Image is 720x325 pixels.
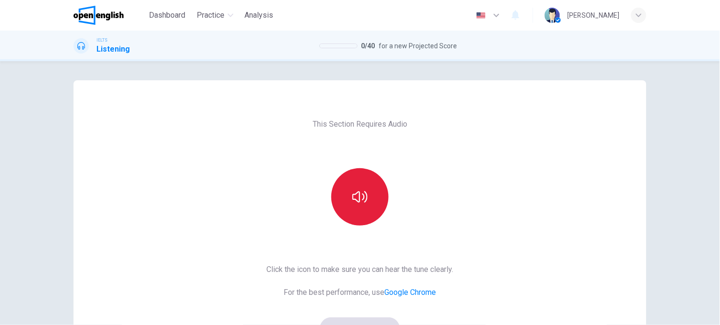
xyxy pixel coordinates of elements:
[475,12,487,19] img: en
[568,10,620,21] div: [PERSON_NAME]
[245,10,274,21] span: Analysis
[96,37,107,43] span: IELTS
[197,10,225,21] span: Practice
[385,288,436,297] a: Google Chrome
[149,10,186,21] span: Dashboard
[96,43,130,55] h1: Listening
[361,40,375,52] span: 0 / 40
[74,6,124,25] img: OpenEnglish logo
[379,40,457,52] span: for a new Projected Score
[267,287,454,298] span: For the best performance, use
[313,119,407,130] span: This Section Requires Audio
[241,7,277,24] button: Analysis
[146,7,190,24] button: Dashboard
[545,8,560,23] img: Profile picture
[267,264,454,275] span: Click the icon to make sure you can hear the tune clearly.
[74,6,146,25] a: OpenEnglish logo
[193,7,237,24] button: Practice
